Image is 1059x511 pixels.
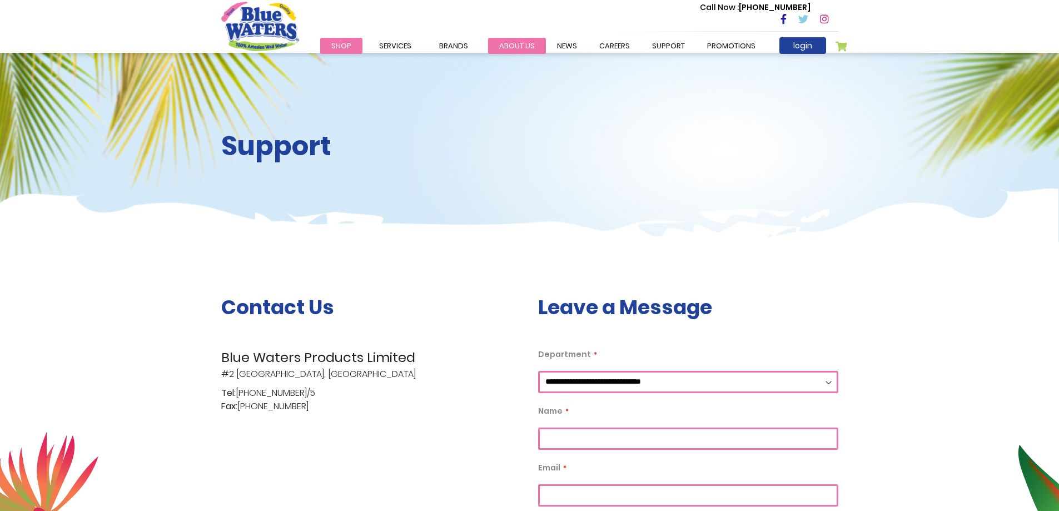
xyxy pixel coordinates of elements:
[221,295,521,319] h3: Contact Us
[221,130,521,162] h2: Support
[331,41,351,51] span: Shop
[538,405,563,416] span: Name
[546,38,588,54] a: News
[641,38,696,54] a: support
[538,462,560,473] span: Email
[700,2,811,13] p: [PHONE_NUMBER]
[221,386,236,400] span: Tel:
[221,400,237,413] span: Fax:
[488,38,546,54] a: about us
[221,386,521,413] p: [PHONE_NUMBER]/5 [PHONE_NUMBER]
[439,41,468,51] span: Brands
[696,38,767,54] a: Promotions
[221,348,521,381] p: #2 [GEOGRAPHIC_DATA], [GEOGRAPHIC_DATA]
[538,349,591,360] span: Department
[221,348,521,368] span: Blue Waters Products Limited
[700,2,739,13] span: Call Now :
[379,41,411,51] span: Services
[588,38,641,54] a: careers
[538,295,838,319] h3: Leave a Message
[221,2,299,51] a: store logo
[779,37,826,54] a: login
